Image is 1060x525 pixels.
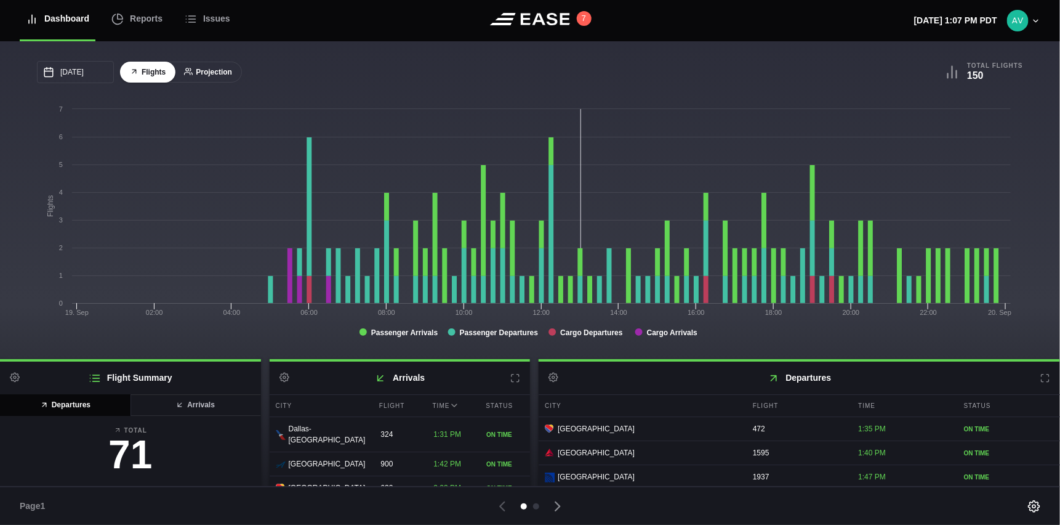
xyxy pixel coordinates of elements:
div: 324 [374,423,424,446]
div: ON TIME [964,425,1054,434]
text: 18:00 [765,309,782,316]
h2: Arrivals [270,362,531,394]
text: 04:00 [223,309,241,316]
text: 7 [59,105,63,113]
span: 1:31 PM [433,430,461,439]
text: 0 [59,299,63,307]
text: 3 [59,216,63,224]
span: [GEOGRAPHIC_DATA] [558,423,635,434]
div: Flight [373,395,424,417]
span: [GEOGRAPHIC_DATA] [289,458,366,470]
span: 2:23 PM [433,484,461,492]
span: 1:42 PM [433,460,461,468]
span: Page 1 [20,500,50,513]
div: 623 [374,476,424,500]
span: 1:47 PM [858,473,886,481]
div: 900 [374,452,424,476]
b: Total [10,426,251,435]
text: 4 [59,189,63,196]
tspan: 19. Sep [65,309,89,316]
div: ON TIME [964,473,1054,482]
div: 472 [747,417,849,441]
input: mm/dd/yyyy [37,61,114,83]
div: Status [480,395,530,417]
button: Flights [120,62,175,83]
a: Total71 [10,426,251,481]
button: 7 [577,11,592,26]
span: 1:40 PM [858,449,886,457]
button: Projection [174,62,242,83]
span: 1:35 PM [858,425,886,433]
tspan: Cargo Departures [560,328,623,337]
img: 9eca6f7b035e9ca54b5c6e3bab63db89 [1007,10,1029,31]
div: 1937 [747,465,849,489]
div: City [539,395,744,417]
div: Flight [747,395,849,417]
text: 20:00 [843,309,860,316]
span: [GEOGRAPHIC_DATA] [289,482,366,494]
span: Dallas-[GEOGRAPHIC_DATA] [289,423,366,446]
text: 16:00 [688,309,705,316]
h2: Departures [539,362,1060,394]
text: 10:00 [456,309,473,316]
button: Arrivals [130,394,261,416]
text: 08:00 [378,309,395,316]
div: ON TIME [486,460,524,469]
text: 06:00 [300,309,318,316]
h3: 71 [10,435,251,474]
div: Time [852,395,954,417]
div: Time [427,395,477,417]
text: 22:00 [920,309,938,316]
text: 02:00 [146,309,163,316]
div: Status [958,395,1060,417]
span: [GEOGRAPHIC_DATA] [558,447,635,458]
text: 12:00 [533,309,550,316]
text: 2 [59,244,63,251]
div: ON TIME [486,430,524,439]
b: 150 [967,70,984,81]
b: Total Flights [967,62,1023,70]
div: ON TIME [486,484,524,493]
div: City [270,395,370,417]
text: 1 [59,272,63,279]
div: 1595 [747,441,849,465]
tspan: 20. Sep [988,309,1011,316]
text: 5 [59,161,63,168]
p: [DATE] 1:07 PM PDT [914,14,997,27]
tspan: Cargo Arrivals [647,328,698,337]
text: 6 [59,133,63,140]
tspan: Passenger Departures [460,328,539,337]
text: 14:00 [611,309,628,316]
span: [GEOGRAPHIC_DATA] [558,471,635,482]
tspan: Flights [46,195,55,217]
tspan: Passenger Arrivals [371,328,438,337]
div: ON TIME [964,449,1054,458]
